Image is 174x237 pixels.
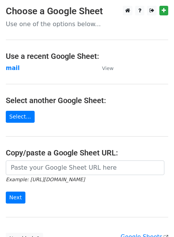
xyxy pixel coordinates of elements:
p: Use one of the options below... [6,20,168,28]
input: Paste your Google Sheet URL here [6,160,164,175]
a: View [94,65,114,72]
input: Next [6,192,25,204]
h4: Use a recent Google Sheet: [6,52,168,61]
small: View [102,65,114,71]
h4: Copy/paste a Google Sheet URL: [6,148,168,157]
small: Example: [URL][DOMAIN_NAME] [6,177,85,182]
h3: Choose a Google Sheet [6,6,168,17]
a: mail [6,65,20,72]
a: Select... [6,111,35,123]
h4: Select another Google Sheet: [6,96,168,105]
